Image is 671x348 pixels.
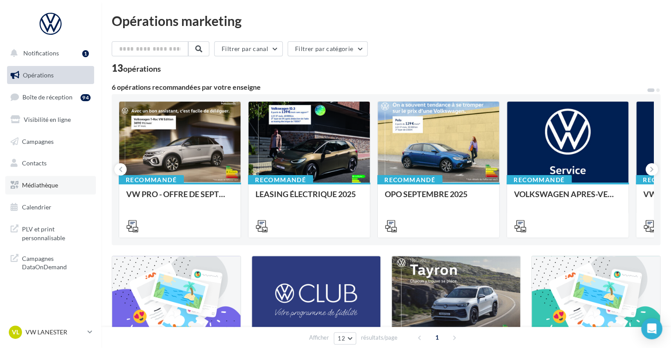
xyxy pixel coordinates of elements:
a: VL VW LANESTER [7,324,94,341]
span: Contacts [22,159,47,167]
div: VOLKSWAGEN APRES-VENTE [514,190,621,207]
div: Recommandé [377,175,442,185]
span: Notifications [23,49,59,57]
span: PLV et print personnalisable [22,223,91,242]
div: 6 opérations recommandées par votre enseigne [112,84,646,91]
span: Afficher [309,333,329,342]
div: Recommandé [507,175,572,185]
button: 12 [334,332,356,344]
a: Campagnes DataOnDemand [5,249,96,275]
div: 13 [112,63,161,73]
div: Recommandé [119,175,184,185]
button: Filtrer par catégorie [288,41,368,56]
a: Visibilité en ligne [5,110,96,129]
span: Opérations [23,71,54,79]
span: 12 [338,335,345,342]
div: Recommandé [248,175,313,185]
button: Filtrer par canal [214,41,283,56]
span: résultats/page [361,333,397,342]
a: Calendrier [5,198,96,216]
button: Notifications 1 [5,44,92,62]
p: VW LANESTER [26,328,84,337]
span: 1 [430,330,444,344]
div: LEASING ÉLECTRIQUE 2025 [255,190,363,207]
span: Visibilité en ligne [24,116,71,123]
div: opérations [123,65,161,73]
a: Opérations [5,66,96,84]
span: Boîte de réception [22,93,73,101]
div: 1 [82,50,89,57]
span: Calendrier [22,203,51,211]
a: Contacts [5,154,96,172]
div: 94 [80,94,91,101]
a: Campagnes [5,132,96,151]
a: Médiathèque [5,176,96,194]
span: VL [12,328,19,337]
span: Campagnes DataOnDemand [22,253,91,271]
span: Médiathèque [22,181,58,189]
a: Boîte de réception94 [5,88,96,106]
div: OPO SEPTEMBRE 2025 [385,190,492,207]
div: VW PRO - OFFRE DE SEPTEMBRE 25 [126,190,233,207]
span: Campagnes [22,137,54,145]
a: PLV et print personnalisable [5,220,96,245]
div: Open Intercom Messenger [641,318,662,339]
div: Opérations marketing [112,14,660,27]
